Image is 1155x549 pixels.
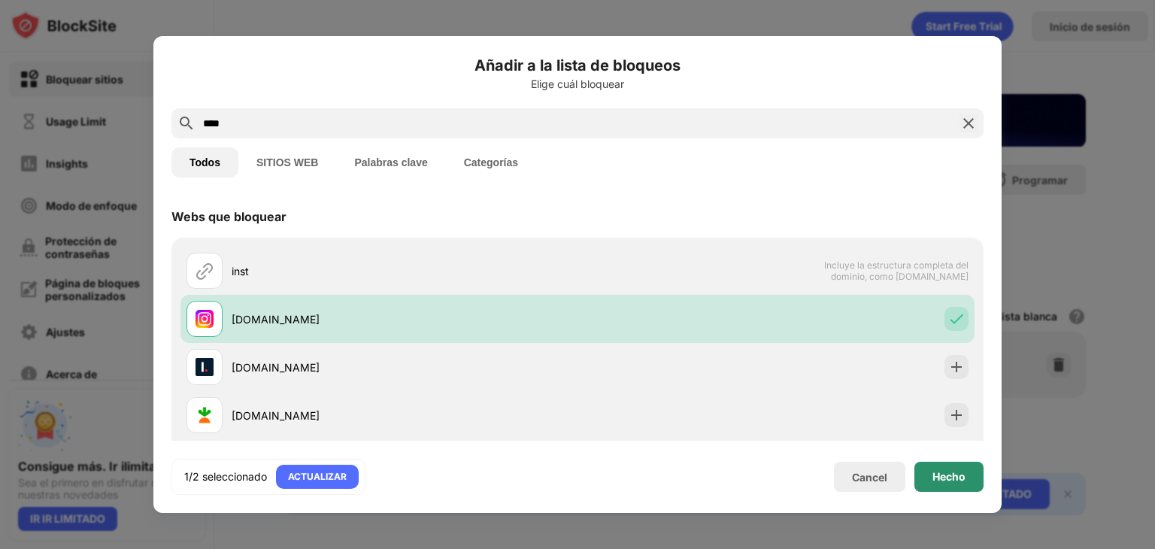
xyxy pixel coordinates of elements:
[171,54,984,77] h6: Añadir a la lista de bloqueos
[171,78,984,90] div: Elige cuál bloquear
[288,469,347,484] div: ACTUALIZAR
[196,262,214,280] img: url.svg
[196,310,214,328] img: favicons
[446,147,536,177] button: Categorías
[959,114,978,132] img: search-close
[814,259,969,282] span: Incluye la estructura completa del dominio, como [DOMAIN_NAME]
[336,147,445,177] button: Palabras clave
[196,406,214,424] img: favicons
[196,358,214,376] img: favicons
[852,471,887,484] div: Cancel
[932,471,966,483] div: Hecho
[232,263,577,279] div: inst
[238,147,336,177] button: SITIOS WEB
[177,114,196,132] img: search.svg
[232,408,577,423] div: [DOMAIN_NAME]
[171,147,238,177] button: Todos
[232,311,577,327] div: [DOMAIN_NAME]
[171,209,286,224] div: Webs que bloquear
[184,469,267,484] div: 1/2 seleccionado
[232,359,577,375] div: [DOMAIN_NAME]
